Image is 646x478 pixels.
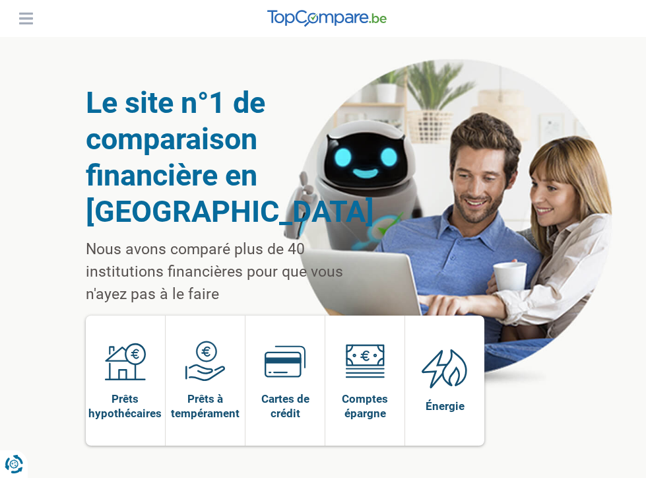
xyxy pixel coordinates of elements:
a: Cartes de crédit Cartes de crédit [245,316,325,446]
span: Prêts hypothécaires [88,392,162,421]
img: Comptes épargne [344,341,385,382]
img: Cartes de crédit [265,341,306,382]
p: Nous avons comparé plus de 40 institutions financières pour que vous n'ayez pas à le faire [86,238,347,306]
button: Menu [16,9,36,28]
a: Énergie Énergie [405,316,484,446]
img: Prêts à tempérament [185,341,226,382]
a: Comptes épargne Comptes épargne [325,316,404,446]
img: Énergie [422,348,468,389]
a: Prêts à tempérament Prêts à tempérament [166,316,245,446]
span: Énergie [426,399,465,413]
span: Comptes épargne [332,392,398,421]
h1: Le site n°1 de comparaison financière en [GEOGRAPHIC_DATA] [86,85,347,230]
span: Cartes de crédit [252,392,318,421]
img: Prêts hypothécaires [105,341,146,382]
span: Prêts à tempérament [171,392,240,421]
img: TopCompare [267,10,387,27]
a: Prêts hypothécaires Prêts hypothécaires [86,316,166,446]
